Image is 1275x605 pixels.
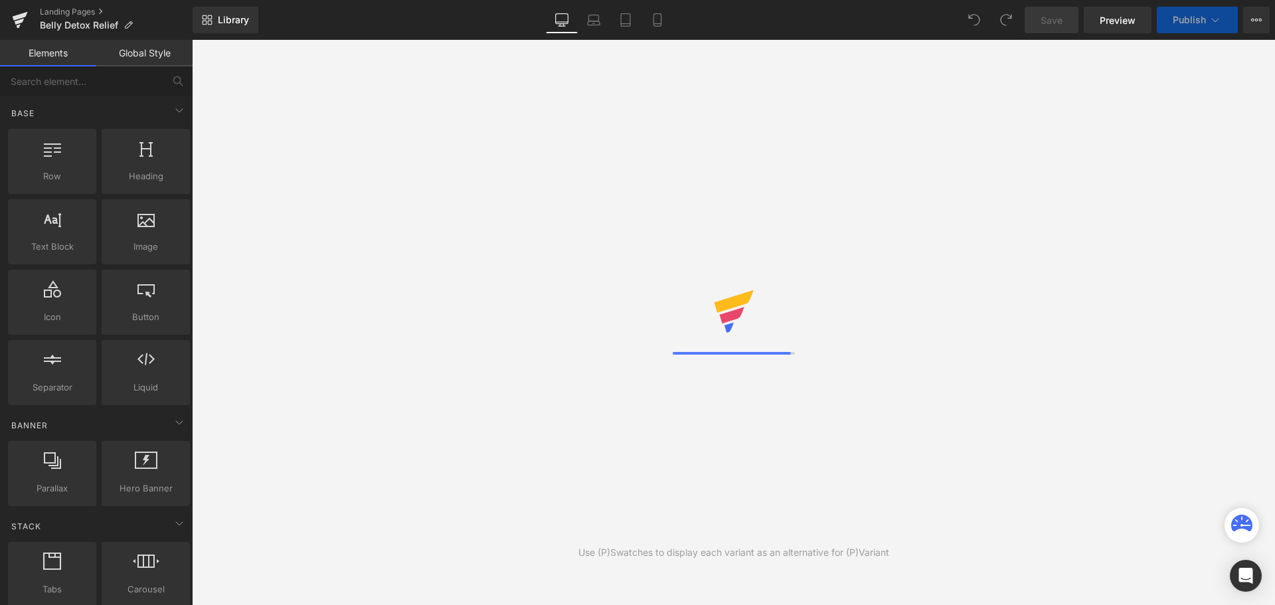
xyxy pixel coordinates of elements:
span: Parallax [12,481,92,495]
a: New Library [193,7,258,33]
a: Preview [1084,7,1151,33]
span: Button [106,310,186,324]
span: Publish [1173,15,1206,25]
div: Open Intercom Messenger [1230,560,1262,592]
span: Heading [106,169,186,183]
span: Library [218,14,249,26]
span: Preview [1100,13,1136,27]
span: Tabs [12,582,92,596]
span: Carousel [106,582,186,596]
a: Global Style [96,40,193,66]
span: Separator [12,381,92,394]
a: Tablet [610,7,641,33]
a: Mobile [641,7,673,33]
button: More [1243,7,1270,33]
span: Hero Banner [106,481,186,495]
span: Text Block [12,240,92,254]
span: Save [1041,13,1062,27]
a: Desktop [546,7,578,33]
span: Image [106,240,186,254]
span: Base [10,107,36,120]
span: Belly Detox Relief [40,20,118,31]
div: Use (P)Swatches to display each variant as an alternative for (P)Variant [578,545,889,560]
a: Landing Pages [40,7,193,17]
button: Undo [961,7,987,33]
span: Stack [10,520,42,533]
a: Laptop [578,7,610,33]
span: Liquid [106,381,186,394]
button: Redo [993,7,1019,33]
button: Publish [1157,7,1238,33]
span: Banner [10,419,49,432]
span: Icon [12,310,92,324]
span: Row [12,169,92,183]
